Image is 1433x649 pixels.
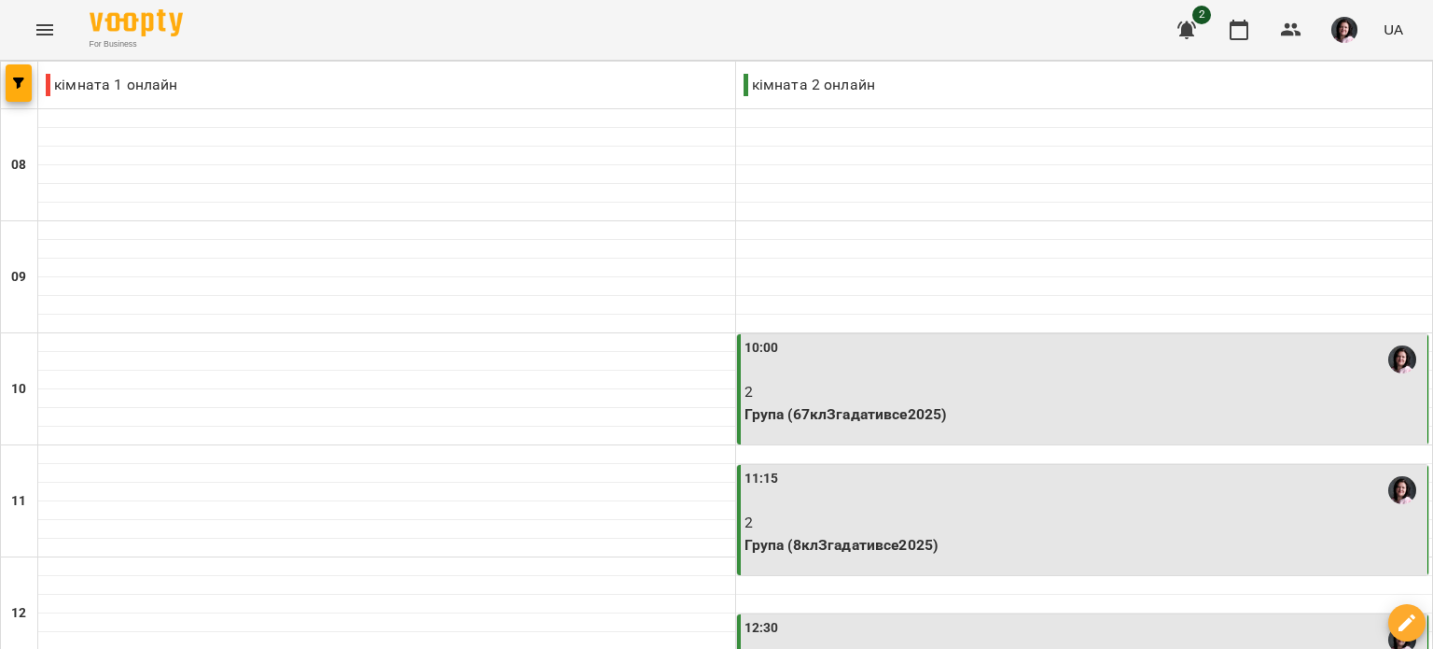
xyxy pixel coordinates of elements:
[11,491,26,512] h6: 11
[1331,17,1357,43] img: 1abd5d821cf83e91168e0715aa5337ef.jpeg
[1388,476,1416,504] img: Ірина Вячеславівна Морквян
[90,9,183,36] img: Voopty Logo
[1192,6,1211,24] span: 2
[46,74,178,96] p: кімната 1 онлайн
[1376,12,1411,47] button: UA
[11,267,26,288] h6: 09
[1384,20,1403,39] span: UA
[744,469,779,489] label: 11:15
[744,512,1425,534] p: 2
[11,603,26,624] h6: 12
[22,7,67,52] button: Menu
[1388,346,1416,374] img: Ірина Вячеславівна Морквян
[11,155,26,176] h6: 08
[744,381,1425,403] p: 2
[744,618,779,639] label: 12:30
[744,74,876,96] p: кімната 2 онлайн
[744,338,779,359] label: 10:00
[90,38,183,50] span: For Business
[11,379,26,400] h6: 10
[744,403,1425,426] p: Група (67клЗгадативсе2025)
[744,534,1425,557] p: Група (8клЗгадативсе2025)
